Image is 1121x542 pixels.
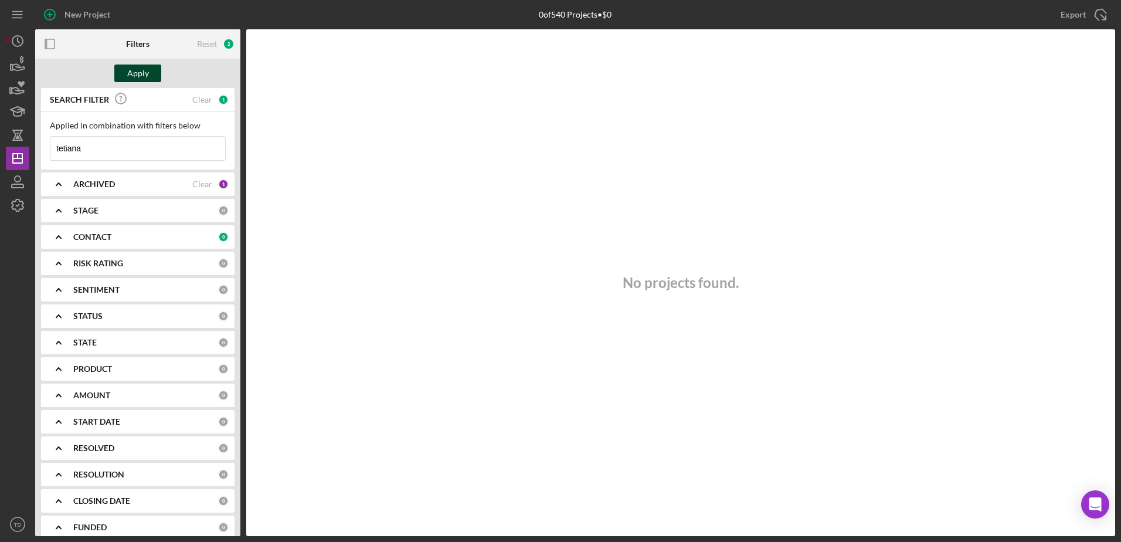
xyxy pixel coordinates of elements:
div: Apply [127,65,149,82]
div: 0 [218,284,229,295]
b: START DATE [73,417,120,426]
div: Export [1061,3,1086,26]
b: STATUS [73,311,103,321]
div: 0 of 540 Projects • $0 [539,10,612,19]
div: 0 [218,311,229,321]
div: 0 [218,496,229,506]
b: STAGE [73,206,98,215]
button: New Project [35,3,122,26]
text: TD [14,521,22,528]
div: 0 [218,522,229,533]
div: 0 [218,232,229,242]
button: Export [1049,3,1115,26]
h3: No projects found. [623,275,739,291]
b: CLOSING DATE [73,496,130,506]
button: Apply [114,65,161,82]
div: 2 [223,38,235,50]
b: CONTACT [73,232,111,242]
b: SENTIMENT [73,285,120,294]
b: RESOLVED [73,443,114,453]
b: RESOLUTION [73,470,124,479]
div: 0 [218,205,229,216]
div: Reset [197,39,217,49]
div: New Project [64,3,110,26]
button: TD [6,513,29,536]
b: PRODUCT [73,364,112,374]
div: 1 [218,94,229,105]
b: Filters [126,39,150,49]
b: RISK RATING [73,259,123,268]
div: 0 [218,258,229,269]
div: Clear [192,179,212,189]
b: FUNDED [73,523,107,532]
b: AMOUNT [73,391,110,400]
div: 0 [218,443,229,453]
div: Applied in combination with filters below [50,121,226,130]
b: ARCHIVED [73,179,115,189]
div: 0 [218,469,229,480]
div: 0 [218,416,229,427]
div: 1 [218,179,229,189]
b: SEARCH FILTER [50,95,109,104]
b: STATE [73,338,97,347]
div: 0 [218,364,229,374]
div: Clear [192,95,212,104]
div: 0 [218,390,229,401]
div: 0 [218,337,229,348]
div: Open Intercom Messenger [1081,490,1109,519]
